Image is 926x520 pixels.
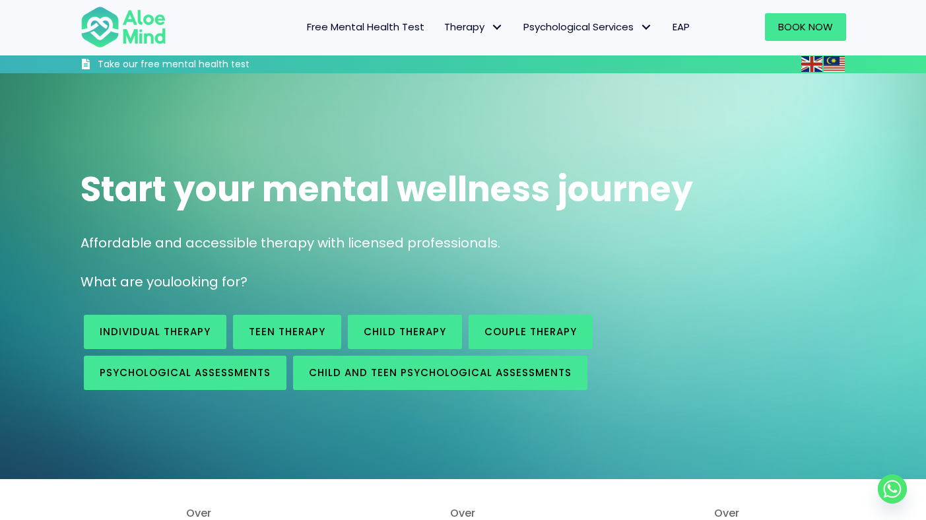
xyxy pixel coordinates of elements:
img: en [801,56,822,72]
span: Psychological Services [523,20,653,34]
a: Couple therapy [469,315,593,349]
a: Psychological ServicesPsychological Services: submenu [513,13,663,41]
span: looking for? [170,273,248,291]
span: Psychological Services: submenu [637,18,656,37]
span: Therapy: submenu [488,18,507,37]
span: What are you [81,273,170,291]
a: Whatsapp [878,474,907,504]
h3: Take our free mental health test [98,58,320,71]
a: Book Now [765,13,846,41]
span: Teen Therapy [249,325,325,339]
a: Take our free mental health test [81,58,320,73]
img: Aloe mind Logo [81,5,166,49]
span: EAP [673,20,690,34]
a: Individual therapy [84,315,226,349]
span: Start your mental wellness journey [81,165,693,213]
span: Couple therapy [484,325,577,339]
p: Affordable and accessible therapy with licensed professionals. [81,234,846,253]
a: EAP [663,13,700,41]
a: Child Therapy [348,315,462,349]
span: Therapy [444,20,504,34]
span: Child and Teen Psychological assessments [309,366,572,379]
span: Child Therapy [364,325,446,339]
span: Book Now [778,20,833,34]
span: Individual therapy [100,325,211,339]
img: ms [824,56,845,72]
span: Free Mental Health Test [307,20,424,34]
span: Psychological assessments [100,366,271,379]
a: Free Mental Health Test [297,13,434,41]
a: TherapyTherapy: submenu [434,13,513,41]
a: Malay [824,56,846,71]
a: Teen Therapy [233,315,341,349]
a: Child and Teen Psychological assessments [293,356,587,390]
nav: Menu [183,13,700,41]
a: Psychological assessments [84,356,286,390]
a: English [801,56,824,71]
